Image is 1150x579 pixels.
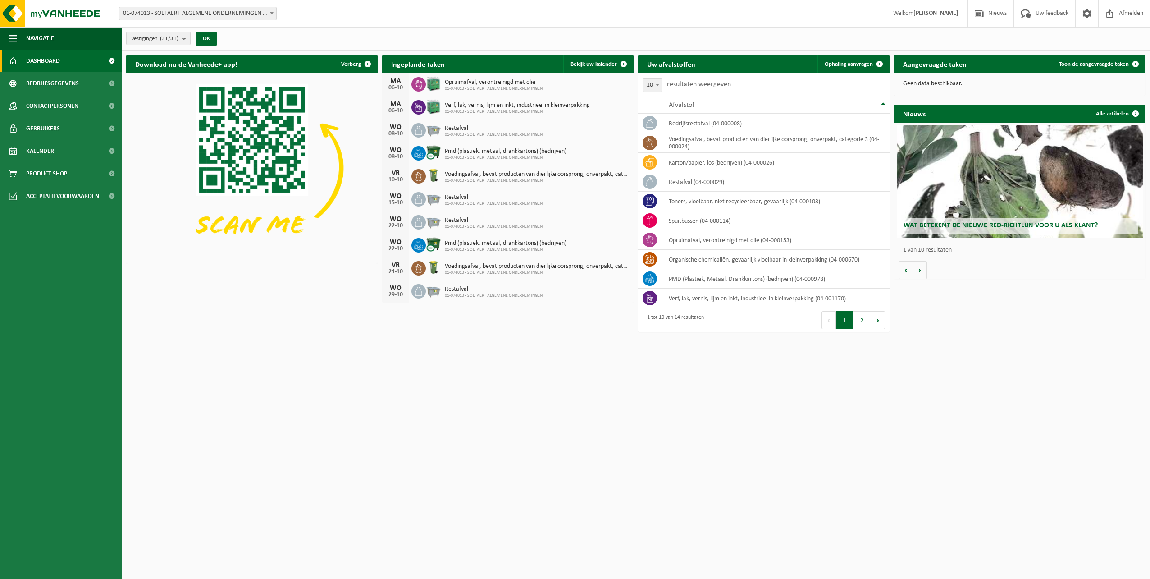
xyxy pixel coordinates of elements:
[897,125,1143,238] a: Wat betekent de nieuwe RED-richtlijn voor u als klant?
[26,50,60,72] span: Dashboard
[662,250,890,269] td: organische chemicaliën, gevaarlijk vloeibaar in kleinverpakking (04-000670)
[334,55,377,73] button: Verberg
[426,283,441,298] img: WB-2500-GAL-GY-01
[662,133,890,153] td: voedingsafval, bevat producten van dierlijke oorsprong, onverpakt, categorie 3 (04-000024)
[445,224,543,230] span: 01-074013 - SOETAERT ALGEMENE ONDERNEMINGEN
[445,79,543,86] span: Opruimafval, verontreinigd met olie
[387,285,405,292] div: WO
[131,32,178,46] span: Vestigingen
[26,162,67,185] span: Product Shop
[1059,61,1129,67] span: Toon de aangevraagde taken
[643,79,662,92] span: 10
[119,7,277,20] span: 01-074013 - SOETAERT ALGEMENE ONDERNEMINGEN - OOSTENDE
[445,270,629,276] span: 01-074013 - SOETAERT ALGEMENE ONDERNEMINGEN
[1089,105,1145,123] a: Alle artikelen
[643,78,662,92] span: 10
[160,36,178,41] count: (31/31)
[669,101,694,109] span: Afvalstof
[903,81,1136,87] p: Geen data beschikbaar.
[899,261,913,279] button: Vorige
[445,194,543,201] span: Restafval
[821,311,836,329] button: Previous
[445,178,629,184] span: 01-074013 - SOETAERT ALGEMENE ONDERNEMINGEN
[667,81,731,88] label: resultaten weergeven
[387,262,405,269] div: VR
[387,193,405,200] div: WO
[817,55,889,73] a: Ophaling aanvragen
[445,109,590,115] span: 01-074013 - SOETAERT ALGEMENE ONDERNEMINGEN
[913,261,927,279] button: Volgende
[26,72,79,95] span: Bedrijfsgegevens
[387,223,405,229] div: 22-10
[426,122,441,137] img: WB-2500-GAL-GY-01
[126,32,191,45] button: Vestigingen(31/31)
[662,269,890,289] td: PMD (Plastiek, Metaal, Drankkartons) (bedrijven) (04-000978)
[445,102,590,109] span: Verf, lak, vernis, lijm en inkt, industrieel in kleinverpakking
[119,7,276,20] span: 01-074013 - SOETAERT ALGEMENE ONDERNEMINGEN - OOSTENDE
[426,214,441,229] img: WB-2500-GAL-GY-01
[445,217,543,224] span: Restafval
[894,55,976,73] h2: Aangevraagde taken
[387,85,405,91] div: 06-10
[387,216,405,223] div: WO
[662,172,890,192] td: restafval (04-000029)
[26,117,60,140] span: Gebruikers
[426,145,441,160] img: WB-1100-CU
[662,153,890,172] td: karton/papier, los (bedrijven) (04-000026)
[662,211,890,230] td: spuitbussen (04-000114)
[825,61,873,67] span: Ophaling aanvragen
[445,263,629,270] span: Voedingsafval, bevat producten van dierlijke oorsprong, onverpakt, categorie 3
[836,311,853,329] button: 1
[341,61,361,67] span: Verberg
[426,98,441,115] img: PB-HB-1400-HPE-GN-11
[387,124,405,131] div: WO
[387,246,405,252] div: 22-10
[126,55,246,73] h2: Download nu de Vanheede+ app!
[196,32,217,46] button: OK
[387,78,405,85] div: MA
[26,27,54,50] span: Navigatie
[387,101,405,108] div: MA
[26,95,78,117] span: Contactpersonen
[662,230,890,250] td: opruimafval, verontreinigd met olie (04-000153)
[387,177,405,183] div: 10-10
[387,147,405,154] div: WO
[853,311,871,329] button: 2
[894,105,935,122] h2: Nieuws
[643,310,704,330] div: 1 tot 10 van 14 resultaten
[426,191,441,206] img: WB-2500-GAL-GY-01
[662,114,890,133] td: bedrijfsrestafval (04-000008)
[387,154,405,160] div: 08-10
[445,148,566,155] span: Pmd (plastiek, metaal, drankkartons) (bedrijven)
[638,55,704,73] h2: Uw afvalstoffen
[1052,55,1145,73] a: Toon de aangevraagde taken
[382,55,454,73] h2: Ingeplande taken
[445,240,566,247] span: Pmd (plastiek, metaal, drankkartons) (bedrijven)
[445,125,543,132] span: Restafval
[26,185,99,207] span: Acceptatievoorwaarden
[445,171,629,178] span: Voedingsafval, bevat producten van dierlijke oorsprong, onverpakt, categorie 3
[426,168,441,183] img: WB-0140-HPE-GN-50
[387,200,405,206] div: 15-10
[445,286,543,293] span: Restafval
[913,10,958,17] strong: [PERSON_NAME]
[445,132,543,138] span: 01-074013 - SOETAERT ALGEMENE ONDERNEMINGEN
[662,289,890,308] td: verf, lak, vernis, lijm en inkt, industrieel in kleinverpakking (04-001170)
[904,222,1098,229] span: Wat betekent de nieuwe RED-richtlijn voor u als klant?
[126,73,378,262] img: Download de VHEPlus App
[387,239,405,246] div: WO
[387,108,405,114] div: 06-10
[445,155,566,161] span: 01-074013 - SOETAERT ALGEMENE ONDERNEMINGEN
[387,170,405,177] div: VR
[563,55,633,73] a: Bekijk uw kalender
[445,293,543,299] span: 01-074013 - SOETAERT ALGEMENE ONDERNEMINGEN
[26,140,54,162] span: Kalender
[387,269,405,275] div: 24-10
[426,237,441,252] img: WB-1100-CU
[387,292,405,298] div: 29-10
[387,131,405,137] div: 08-10
[445,247,566,253] span: 01-074013 - SOETAERT ALGEMENE ONDERNEMINGEN
[426,260,441,275] img: WB-0140-HPE-GN-50
[871,311,885,329] button: Next
[445,86,543,92] span: 01-074013 - SOETAERT ALGEMENE ONDERNEMINGEN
